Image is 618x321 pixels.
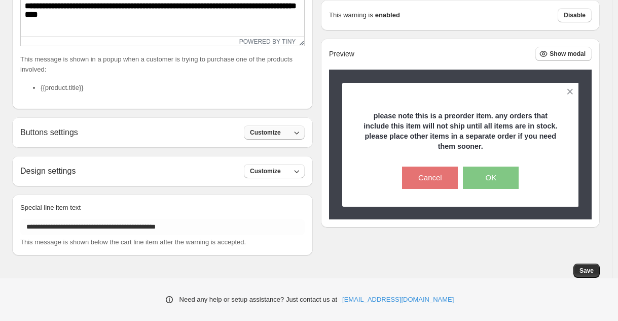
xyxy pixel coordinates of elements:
[329,50,354,58] h2: Preview
[342,295,454,305] a: [EMAIL_ADDRESS][DOMAIN_NAME]
[463,167,519,189] button: OK
[402,167,458,189] button: Cancel
[375,10,400,20] strong: enabled
[550,50,586,58] span: Show modal
[363,112,557,150] strong: please note this is a preorder item. any orders that include this item will not ship until all it...
[329,10,373,20] p: This warning is
[20,238,246,246] span: This message is shown below the cart line item after the warning is accepted.
[20,204,81,211] span: Special line item text
[41,83,305,93] li: {{product.title}}
[239,38,296,45] a: Powered by Tiny
[244,125,305,140] button: Customize
[244,164,305,178] button: Customize
[20,127,78,137] h2: Buttons settings
[296,37,304,46] div: Resize
[20,166,76,176] h2: Design settings
[535,47,592,61] button: Show modal
[558,8,592,22] button: Disable
[250,167,281,175] span: Customize
[250,129,281,137] span: Customize
[579,267,594,275] span: Save
[564,11,586,19] span: Disable
[573,264,600,278] button: Save
[20,54,305,75] p: This message is shown in a popup when a customer is trying to purchase one of the products involved:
